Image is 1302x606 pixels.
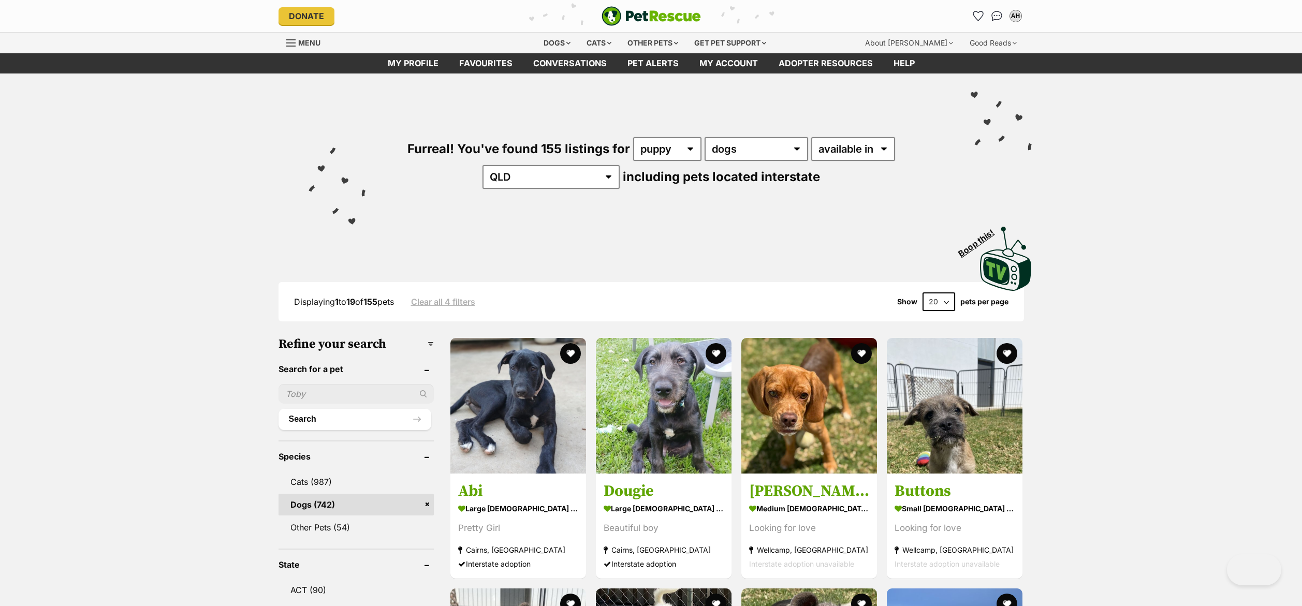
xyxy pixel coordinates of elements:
a: Adopter resources [768,53,883,73]
a: My account [689,53,768,73]
h3: [PERSON_NAME] [749,481,869,501]
span: Displaying to of pets [294,297,394,307]
span: Show [897,298,917,306]
a: Conversations [989,8,1005,24]
a: Boop this! [980,217,1032,293]
span: Interstate adoption unavailable [895,559,1000,568]
a: Buttons small [DEMOGRAPHIC_DATA] Dog Looking for love Wellcamp, [GEOGRAPHIC_DATA] Interstate adop... [887,474,1022,579]
a: ACT (90) [279,579,434,601]
span: Furreal! You've found 155 listings for [407,141,630,156]
img: Abi - Irish Wolfhound Dog [450,338,586,474]
a: Cats (987) [279,471,434,493]
header: Species [279,452,434,461]
span: including pets located interstate [623,169,820,184]
div: Dogs [536,33,578,53]
a: Clear all 4 filters [411,297,475,306]
div: About [PERSON_NAME] [858,33,960,53]
div: Interstate adoption [604,557,724,571]
strong: 19 [346,297,355,307]
a: Menu [286,33,328,51]
header: State [279,560,434,569]
strong: large [DEMOGRAPHIC_DATA] Dog [458,501,578,516]
span: Menu [298,38,320,47]
a: Dougie large [DEMOGRAPHIC_DATA] Dog Beautiful boy Cairns, [GEOGRAPHIC_DATA] Interstate adoption [596,474,732,579]
div: Other pets [620,33,685,53]
button: Search [279,409,431,430]
a: Dogs (742) [279,494,434,515]
div: Get pet support [687,33,773,53]
h3: Refine your search [279,337,434,351]
a: Pet alerts [617,53,689,73]
h3: Abi [458,481,578,501]
img: PetRescue TV logo [980,227,1032,291]
a: Other Pets (54) [279,516,434,538]
strong: Wellcamp, [GEOGRAPHIC_DATA] [749,543,869,557]
button: favourite [560,343,581,364]
label: pets per page [960,298,1008,306]
button: favourite [706,343,726,364]
strong: small [DEMOGRAPHIC_DATA] Dog [895,501,1015,516]
button: favourite [851,343,872,364]
input: Toby [279,384,434,404]
div: Looking for love [749,521,869,535]
div: Cats [579,33,619,53]
a: conversations [523,53,617,73]
a: Help [883,53,925,73]
strong: medium [DEMOGRAPHIC_DATA] Dog [749,501,869,516]
img: Buttons - Yorkshire Terrier x Wirehaired Jack Russell Terrier Dog [887,338,1022,474]
iframe: Help Scout Beacon - Open [1227,554,1281,585]
a: Abi large [DEMOGRAPHIC_DATA] Dog Pretty Girl Cairns, [GEOGRAPHIC_DATA] Interstate adoption [450,474,586,579]
button: favourite [997,343,1018,364]
ul: Account quick links [970,8,1024,24]
img: chat-41dd97257d64d25036548639549fe6c8038ab92f7586957e7f3b1b290dea8141.svg [991,11,1002,21]
strong: Cairns, [GEOGRAPHIC_DATA] [458,543,578,557]
strong: large [DEMOGRAPHIC_DATA] Dog [604,501,724,516]
div: AH [1011,11,1021,21]
a: [PERSON_NAME] medium [DEMOGRAPHIC_DATA] Dog Looking for love Wellcamp, [GEOGRAPHIC_DATA] Intersta... [741,474,877,579]
img: logo-e224e6f780fb5917bec1dbf3a21bbac754714ae5b6737aabdf751b685950b380.svg [602,6,701,26]
strong: 1 [335,297,339,307]
strong: Cairns, [GEOGRAPHIC_DATA] [604,543,724,557]
div: Good Reads [962,33,1024,53]
header: Search for a pet [279,364,434,374]
strong: 155 [363,297,377,307]
div: Beautiful boy [604,521,724,535]
h3: Dougie [604,481,724,501]
a: My profile [377,53,449,73]
h3: Buttons [895,481,1015,501]
a: Donate [279,7,334,25]
a: Favourites [970,8,987,24]
span: Interstate adoption unavailable [749,559,854,568]
a: PetRescue [602,6,701,26]
strong: Wellcamp, [GEOGRAPHIC_DATA] [895,543,1015,557]
div: Interstate adoption [458,557,578,571]
img: Ellie - Beagle Dog [741,338,877,474]
div: Pretty Girl [458,521,578,535]
a: Favourites [449,53,523,73]
span: Boop this! [956,221,1004,258]
div: Looking for love [895,521,1015,535]
img: Dougie - Irish Wolfhound Dog [596,338,732,474]
button: My account [1007,8,1024,24]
